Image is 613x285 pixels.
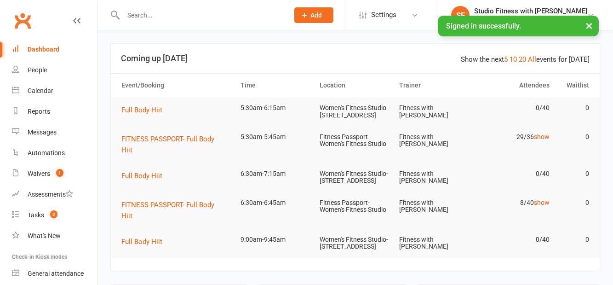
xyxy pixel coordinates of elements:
[28,232,61,239] div: What's New
[554,192,593,214] td: 0
[474,15,587,23] div: Fitness with [PERSON_NAME]
[120,9,282,22] input: Search...
[28,191,73,198] div: Assessments
[236,74,316,97] th: Time
[28,170,50,177] div: Waivers
[12,263,97,284] a: General attendance kiosk mode
[12,143,97,163] a: Automations
[28,211,44,219] div: Tasks
[121,135,214,154] span: FITNESS PASSPORT- Full Body Hiit
[534,199,550,206] a: show
[236,229,316,250] td: 9:00am-9:45am
[474,126,554,148] td: 29/36
[121,106,162,114] span: Full Body Hiit
[50,210,57,218] span: 2
[121,201,214,220] span: FITNESS PASSPORT- Full Body Hiit
[554,229,593,250] td: 0
[315,192,395,221] td: Fitness Passport- Women's Fitness Studio
[554,74,593,97] th: Waitlist
[581,16,597,35] button: ×
[315,163,395,192] td: Women's Fitness Studio- [STREET_ADDRESS]
[395,229,475,258] td: Fitness with [PERSON_NAME]
[534,133,550,140] a: show
[12,184,97,205] a: Assessments
[474,74,554,97] th: Attendees
[474,192,554,214] td: 8/40
[315,229,395,258] td: Women's Fitness Studio- [STREET_ADDRESS]
[510,55,517,64] a: 10
[121,199,232,221] button: FITNESS PASSPORT- Full Body Hiit
[236,126,316,148] td: 5:30am-5:45am
[121,54,590,63] h3: Coming up [DATE]
[474,97,554,119] td: 0/40
[461,54,590,65] div: Show the next events for [DATE]
[12,163,97,184] a: Waivers 1
[395,192,475,221] td: Fitness with [PERSON_NAME]
[12,81,97,101] a: Calendar
[310,12,322,19] span: Add
[28,149,65,157] div: Automations
[395,74,475,97] th: Trainer
[28,108,50,115] div: Reports
[121,172,162,180] span: Full Body Hiit
[236,97,316,119] td: 5:30am-6:15am
[395,97,475,126] td: Fitness with [PERSON_NAME]
[11,9,34,32] a: Clubworx
[28,128,57,136] div: Messages
[28,46,59,53] div: Dashboard
[121,105,169,116] button: Full Body Hiit
[12,60,97,81] a: People
[315,97,395,126] td: Women's Fitness Studio- [STREET_ADDRESS]
[121,134,232,156] button: FITNESS PASSPORT- Full Body Hiit
[12,205,97,226] a: Tasks 2
[12,39,97,60] a: Dashboard
[121,236,169,247] button: Full Body Hiit
[446,22,521,30] span: Signed in successfully.
[451,6,470,24] div: SF
[504,55,508,64] a: 5
[474,7,587,15] div: Studio Fitness with [PERSON_NAME]
[554,163,593,185] td: 0
[28,66,47,74] div: People
[474,163,554,185] td: 0/40
[528,55,536,64] a: All
[121,170,169,181] button: Full Body Hiit
[474,229,554,250] td: 0/40
[12,122,97,143] a: Messages
[554,126,593,148] td: 0
[28,87,53,94] div: Calendar
[395,163,475,192] td: Fitness with [PERSON_NAME]
[121,238,162,246] span: Full Body Hiit
[294,7,333,23] button: Add
[315,126,395,155] td: Fitness Passport- Women's Fitness Studio
[371,5,396,25] span: Settings
[12,226,97,246] a: What's New
[56,169,63,177] span: 1
[554,97,593,119] td: 0
[236,163,316,185] td: 6:30am-7:15am
[117,74,236,97] th: Event/Booking
[315,74,395,97] th: Location
[395,126,475,155] td: Fitness with [PERSON_NAME]
[519,55,526,64] a: 20
[236,192,316,214] td: 6:30am-6:45am
[12,101,97,122] a: Reports
[28,270,84,277] div: General attendance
